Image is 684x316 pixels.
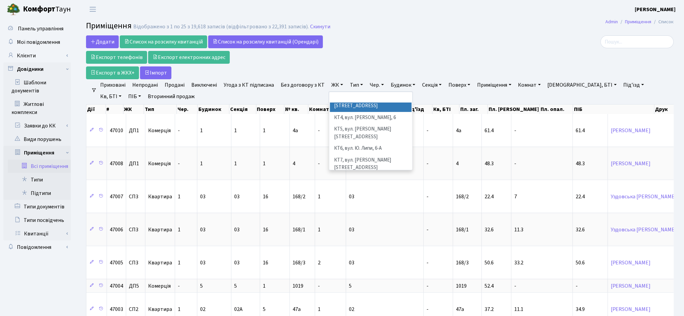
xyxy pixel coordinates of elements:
[3,35,71,49] a: Мої повідомлення
[90,38,114,46] span: Додати
[625,18,652,25] a: Приміщення
[148,51,230,64] a: Експорт електронних адрес
[178,160,180,167] span: -
[514,259,523,266] span: 33.2
[234,259,240,266] span: 03
[446,79,473,91] a: Поверх
[84,4,101,15] button: Переключити навігацію
[221,79,277,91] a: Угода з КТ підписана
[234,127,237,134] span: 1
[200,226,206,233] span: 03
[23,4,55,15] b: Комфорт
[611,160,651,167] a: [PERSON_NAME]
[3,200,71,213] a: Типи документів
[86,20,132,32] span: Приміщення
[86,35,119,48] a: Додати
[293,226,305,233] span: 168/1
[514,127,516,134] span: -
[189,79,220,91] a: Виключені
[329,79,346,91] a: ЖК
[263,193,268,200] span: 16
[3,62,71,76] a: Довідники
[545,79,620,91] a: [DEMOGRAPHIC_DATA], БТІ
[611,259,651,266] a: [PERSON_NAME]
[427,259,429,266] span: -
[330,123,412,143] li: КТ5, вул. [PERSON_NAME][STREET_ADDRESS]
[349,282,352,290] span: 5
[456,127,461,134] span: 4а
[263,306,266,313] span: 5
[229,105,256,114] th: Секція
[200,259,206,266] span: 03
[200,127,203,134] span: 1
[263,259,268,266] span: 16
[23,4,71,15] span: Таун
[514,226,523,233] span: 11.3
[129,128,142,133] span: ДП1
[293,193,305,200] span: 168/2
[485,127,494,134] span: 61.4
[140,66,171,79] button: Iмпорт
[234,193,240,200] span: 03
[349,193,354,200] span: 03
[460,105,488,114] th: Пл. заг.
[200,306,206,313] span: 02
[17,38,60,46] span: Мої повідомлення
[256,105,285,114] th: Поверх
[86,105,106,114] th: Дії
[110,127,123,134] span: 47010
[178,282,180,290] span: -
[148,161,172,166] span: Комерція
[573,105,654,114] th: ПІБ
[419,79,444,91] a: Секція
[456,282,467,290] span: 1019
[474,79,514,91] a: Приміщення
[456,160,459,167] span: 4
[367,79,387,91] a: Чер.
[318,282,320,290] span: -
[433,105,460,114] th: Кв, БТІ
[148,307,172,312] span: Квартира
[263,282,266,290] span: 1
[485,306,494,313] span: 37.2
[514,160,516,167] span: -
[576,226,585,233] span: 32.6
[110,306,123,313] span: 47003
[310,24,330,30] a: Скинути
[263,127,266,134] span: 1
[347,79,366,91] a: Тип
[427,226,429,233] span: -
[576,160,585,167] span: 48.3
[427,193,429,200] span: -
[162,79,187,91] a: Продані
[621,79,647,91] a: Під'їзд
[293,306,301,313] span: 47а
[514,282,516,290] span: -
[635,6,676,13] b: [PERSON_NAME]
[130,79,161,91] a: Непродані
[349,306,354,313] span: 02
[178,226,181,233] span: 1
[129,260,142,265] span: СП3
[129,161,142,166] span: ДП1
[133,24,309,30] div: Відображено з 1 по 25 з 19,618 записів (відфільтровано з 22,391 записів).
[110,160,123,167] span: 47008
[3,76,71,97] a: Шаблони документів
[611,193,677,200] a: Уздовська [PERSON_NAME]
[234,282,237,290] span: 5
[596,15,684,29] nav: breadcrumb
[576,306,585,313] span: 34.9
[126,91,144,102] a: ПІБ
[516,79,544,91] a: Комнат
[488,105,540,114] th: Пл. [PERSON_NAME]
[148,128,172,133] span: Комерція
[427,282,429,290] span: -
[308,105,337,114] th: Комнат
[3,213,71,227] a: Типи посвідчень
[635,5,676,13] a: [PERSON_NAME]
[388,79,418,91] a: Будинок
[485,226,494,233] span: 32.6
[284,105,308,114] th: № кв.
[110,259,123,266] span: 47005
[208,35,323,48] a: Список на розсилку квитанцій (Орендарі)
